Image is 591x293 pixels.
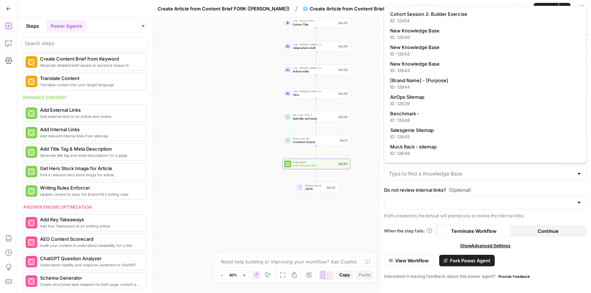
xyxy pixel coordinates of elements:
span: Publish [538,5,554,12]
span: (Optional) [449,186,471,194]
span: Create Article from Content Brief FORK ([PERSON_NAME]) [158,5,290,12]
div: LLM · [PERSON_NAME] 4.5Article editsStep 160 [283,65,350,75]
span: Intro [293,93,336,97]
button: Static [555,155,587,165]
button: Provide Feedback [495,272,533,281]
div: Step 160 [338,68,348,72]
span: LLM · Gemini 2.5 Pro [293,19,336,23]
button: View Workflow [384,255,433,266]
div: ID: 12639 [390,101,580,107]
input: Type to find a Knowledge Base [389,170,573,177]
span: Salesgenie Sitemap [390,126,577,134]
g: Edge from step_164 to step_165 [316,98,317,111]
span: Understand visibility and response sentiment in ChatGPT [40,262,140,268]
div: ID: 12454 [390,18,580,24]
span: Find a relevant hero stock image for article [40,172,140,178]
span: Add Key Takeaways to an existing article [40,223,140,229]
div: ID: 12648 [390,117,580,124]
span: Provide Feedback [498,274,530,279]
span: Benchmark - [390,110,577,117]
div: LLM · [PERSON_NAME] 4.5Initial article draftStep 159 [283,41,350,52]
span: Add Internal Links [40,126,140,133]
div: ID: 12649 [390,150,580,157]
span: Paste [359,272,371,278]
span: Add Title Tag & Meta Description [40,145,140,152]
span: Show Advanced Settings [460,243,511,249]
span: 60% [229,272,237,278]
span: New Knowledge Base [390,27,577,34]
span: Run Code · Python [293,113,336,117]
div: Power AgentAdd Internal LinksStep 167 [283,159,350,169]
span: Translate Content [40,75,140,82]
span: Power Agent [293,160,336,164]
span: / [295,4,297,13]
button: Test Data [482,3,519,14]
span: New Knowledge Base [390,44,577,51]
button: Paste [356,270,374,280]
p: If left unselected, the default will prompt you to review the internal links [384,212,587,219]
div: Step 167 [338,162,348,166]
p: Provide the text of the article itself or the URL [384,143,587,150]
span: [Brand Name] - [Purpose] [390,77,577,84]
span: Create structured data snippets for both page content and images [40,281,140,287]
span: Test Data [494,5,515,12]
div: Step 165 [338,115,348,119]
div: Interested in leaving feedback about this power agent? [384,272,587,281]
span: Add relevant internal links from sitemap [40,133,140,139]
span: Multiple Outputs [305,184,324,187]
span: Continue [538,227,559,235]
div: Step 164 [338,92,348,96]
span: New Knowledge Base [390,60,577,67]
button: Publish [534,3,559,14]
g: Edge from step_165 to step_17 [316,122,317,135]
span: AirOps Sitemap [390,93,577,101]
button: Steps [22,20,43,32]
div: Run Code · PythonSplit title and bodyStep 165 [283,112,350,122]
button: Create Article from Content Brief FORK ([PERSON_NAME]) [153,3,294,14]
div: ID: 12645 [390,134,580,140]
div: Step 17 [339,138,348,142]
button: Fork Power Agent [439,255,495,266]
span: Writing Rules Enforcer [40,184,140,191]
button: Power Agents [46,20,87,32]
div: LLM · Gemini 2.5 ProExtract TitleStep 107 [283,18,350,28]
g: Edge from step_167 to step_132 [316,169,317,182]
span: LLM · [PERSON_NAME] 4.5 [293,90,336,93]
div: Find the Brand Kit ID in the URL of the 'Your Data' section, e.g., /september-cohort-0/data/brand... [384,68,587,81]
label: Article or URL [384,87,587,94]
span: Muck Rack - sitemap [390,143,577,150]
a: When the step fails: [384,228,432,234]
span: Audit your content to understand readability for LLMs [40,243,140,248]
span: JSON [305,187,324,191]
span: Generate title tag and meta descriptions for a page [40,152,140,158]
span: Create Content Brief from Keyword [40,55,140,62]
div: Answer engine optimization [23,204,146,210]
div: Write Liquid TextCombine OutputStep 17 [283,135,350,146]
span: Terminate Workflow [451,227,497,235]
div: ID: 12642 [390,51,580,57]
span: Combine Output [293,140,337,144]
span: LLM · [PERSON_NAME] 4.5 [293,66,336,70]
span: Create Article from Content Brief - Fork (11) [310,5,408,12]
span: Write Liquid Text [293,137,337,140]
span: Article edits [293,69,336,74]
span: Extract Title [293,22,336,27]
g: Edge from step_17 to step_167 [316,146,317,159]
g: Edge from step_160 to step_164 [316,75,317,88]
span: AEO Content Scorecard [40,235,140,243]
span: View Workflow [395,257,429,264]
span: Add external links to an article and review [40,114,140,119]
span: Draft [417,5,428,12]
span: Cohort Session 2: Builder Exercise [390,10,577,18]
div: ID: 12644 [390,84,580,90]
div: Multiple OutputsJSONStep 132 [283,182,350,193]
span: Split title and body [293,116,336,121]
div: Step 107 [338,21,348,25]
button: Copy [336,270,353,280]
label: Do not review internal links? [384,186,587,194]
button: Draft [414,4,438,13]
span: Add Key Takeaways [40,216,140,223]
input: Search steps [25,40,145,47]
span: Add Internal Links [293,163,336,168]
span: Schema Generator [40,274,140,281]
